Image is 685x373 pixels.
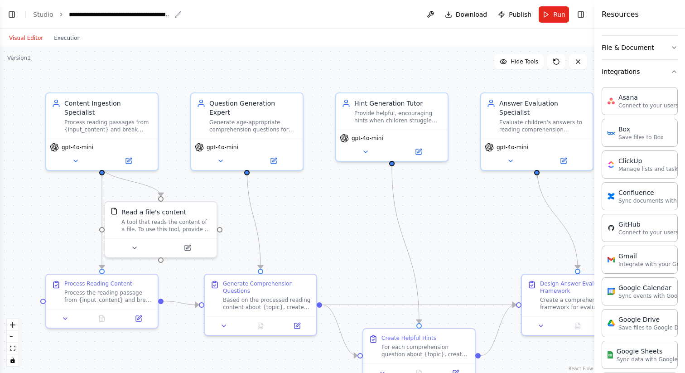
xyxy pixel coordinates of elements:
span: gpt-4o-mini [497,144,528,151]
button: Hide right sidebar [574,8,587,21]
div: Hint Generation TutorProvide helpful, encouraging hints when children struggle with reading compr... [335,92,449,162]
button: Open in side panel [393,146,444,157]
div: Version 1 [7,54,31,62]
button: Run [539,6,569,23]
div: Box [618,125,664,134]
g: Edge from 35c310e5-04ee-4b02-9dcd-b0505ec0adf3 to b93c61d8-bb07-497b-8bff-81c37081108c [532,166,582,269]
p: Save files to Box [618,134,664,141]
div: React Flow controls [7,319,19,366]
div: Create Helpful Hints [381,334,436,342]
button: toggle interactivity [7,354,19,366]
div: Content Ingestion Specialist [64,99,152,117]
button: Open in side panel [538,155,589,166]
button: No output available [83,313,121,324]
h4: Resources [602,9,639,20]
img: Box [608,129,615,136]
img: Google Drive [608,320,615,327]
span: Hide Tools [511,58,538,65]
div: Design Answer Evaluation FrameworkCreate a comprehensive framework for evaluating children's answ... [521,274,634,336]
button: Show left sidebar [5,8,18,21]
button: zoom out [7,331,19,343]
div: Hint Generation Tutor [354,99,442,108]
span: Publish [509,10,531,19]
button: Visual Editor [4,33,48,44]
span: Run [553,10,565,19]
div: Question Generation Expert [209,99,297,117]
span: gpt-4o-mini [352,135,383,142]
div: Based on the processed reading content about {topic}, create a diverse set of age-appropriate com... [223,296,311,311]
g: Edge from 1f2c9ed0-ca7c-4a2b-8936-6c40f2516455 to b93c61d8-bb07-497b-8bff-81c37081108c [481,300,516,360]
div: Create a comprehensive framework for evaluating children's answers to the reading comprehension q... [540,296,628,311]
button: Open in side panel [281,320,313,331]
img: Gmail [608,256,615,263]
img: Google Calendar [608,288,615,295]
div: Process the reading passage from {input_content} and break it down into manageable sections suita... [64,289,152,304]
div: Process Reading Content [64,280,132,287]
div: Process reading passages from {input_content} and break them down into manageable sections for el... [64,119,152,133]
button: Integrations [602,60,678,83]
button: Execution [48,33,86,44]
g: Edge from c4b87475-da8c-4c51-a6c4-950764cdec23 to f35919a0-8e0d-41e8-abeb-6bf903d63d5b [242,166,265,269]
button: zoom in [7,319,19,331]
img: Confluence [608,193,615,200]
div: Content Ingestion SpecialistProcess reading passages from {input_content} and break them down int... [45,92,159,171]
g: Edge from 6c1865c6-0549-4899-ae0f-a43258fc17b2 to 1f2c9ed0-ca7c-4a2b-8936-6c40f2516455 [387,166,424,323]
div: Answer Evaluation Specialist [499,99,587,117]
g: Edge from b489b7ff-1882-48cc-b397-d44bee244a28 to 442094d7-f17e-422c-a1d8-42abdf4f98db [97,166,165,196]
img: ClickUp [608,161,615,168]
button: No output available [559,320,597,331]
button: Download [441,6,491,23]
div: Question Generation ExpertGenerate age-appropriate comprehension questions for elementary student... [190,92,304,171]
button: Publish [494,6,535,23]
button: No output available [241,320,280,331]
div: Provide helpful, encouraging hints when children struggle with reading comprehension questions ab... [354,110,442,124]
g: Edge from 16cb5059-1f45-41ca-9d7d-be67ecc8c6db to f35919a0-8e0d-41e8-abeb-6bf903d63d5b [164,297,199,310]
div: Answer Evaluation SpecialistEvaluate children's answers to reading comprehension questions about ... [480,92,593,171]
button: File & Document [602,36,678,59]
div: Process Reading ContentProcess the reading passage from {input_content} and break it down into ma... [45,274,159,329]
div: A tool that reads the content of a file. To use this tool, provide a 'file_path' parameter with t... [121,218,211,233]
a: Studio [33,11,53,18]
g: Edge from b489b7ff-1882-48cc-b397-d44bee244a28 to 16cb5059-1f45-41ca-9d7d-be67ecc8c6db [97,166,106,269]
span: gpt-4o-mini [62,144,93,151]
button: Open in side panel [123,313,154,324]
g: Edge from f35919a0-8e0d-41e8-abeb-6bf903d63d5b to 1f2c9ed0-ca7c-4a2b-8936-6c40f2516455 [322,300,357,360]
button: Hide Tools [494,54,544,69]
div: Generate age-appropriate comprehension questions for elementary students based on reading passage... [209,119,297,133]
div: Design Answer Evaluation Framework [540,280,628,295]
div: Generate Comprehension QuestionsBased on the processed reading content about {topic}, create a di... [204,274,317,336]
button: Open in side panel [162,242,213,253]
img: GitHub [608,224,615,232]
button: Open in side panel [103,155,154,166]
g: Edge from f35919a0-8e0d-41e8-abeb-6bf903d63d5b to b93c61d8-bb07-497b-8bff-81c37081108c [322,300,516,310]
div: FileReadToolRead a file's contentA tool that reads the content of a file. To use this tool, provi... [104,201,217,258]
nav: breadcrumb [33,10,182,19]
span: Download [456,10,487,19]
div: For each comprehension question about {topic}, create 2-3 progressive hints that can help childre... [381,344,469,358]
a: React Flow attribution [569,366,593,371]
div: Generate Comprehension Questions [223,280,311,295]
img: Asana [608,97,615,105]
button: Open in side panel [248,155,299,166]
img: FileReadTool [111,208,118,215]
span: gpt-4o-mini [207,144,238,151]
button: fit view [7,343,19,354]
img: Google Sheets [608,351,613,358]
div: Read a file's content [121,208,186,217]
div: Evaluate children's answers to reading comprehension questions about {topic}, provide immediate c... [499,119,587,133]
